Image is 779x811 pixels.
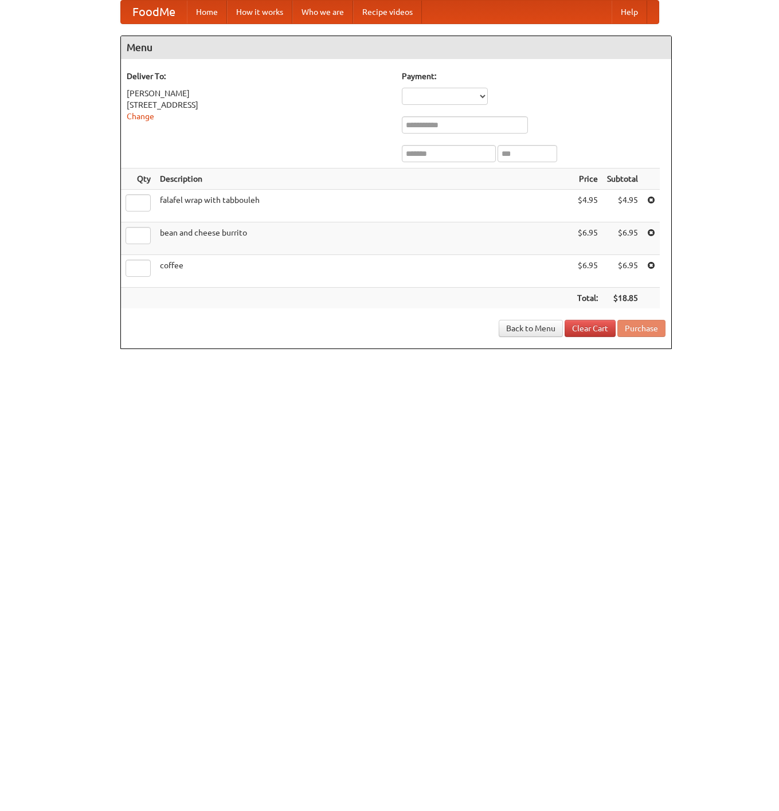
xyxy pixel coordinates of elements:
[127,99,390,111] div: [STREET_ADDRESS]
[573,255,602,288] td: $6.95
[602,169,643,190] th: Subtotal
[127,88,390,99] div: [PERSON_NAME]
[402,70,666,82] h5: Payment:
[227,1,292,23] a: How it works
[573,169,602,190] th: Price
[602,288,643,309] th: $18.85
[155,255,573,288] td: coffee
[617,320,666,337] button: Purchase
[127,70,390,82] h5: Deliver To:
[602,222,643,255] td: $6.95
[499,320,563,337] a: Back to Menu
[573,222,602,255] td: $6.95
[353,1,422,23] a: Recipe videos
[565,320,616,337] a: Clear Cart
[602,190,643,222] td: $4.95
[121,1,187,23] a: FoodMe
[573,190,602,222] td: $4.95
[292,1,353,23] a: Who we are
[121,169,155,190] th: Qty
[155,169,573,190] th: Description
[121,36,671,59] h4: Menu
[602,255,643,288] td: $6.95
[573,288,602,309] th: Total:
[612,1,647,23] a: Help
[155,190,573,222] td: falafel wrap with tabbouleh
[155,222,573,255] td: bean and cheese burrito
[127,112,154,121] a: Change
[187,1,227,23] a: Home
